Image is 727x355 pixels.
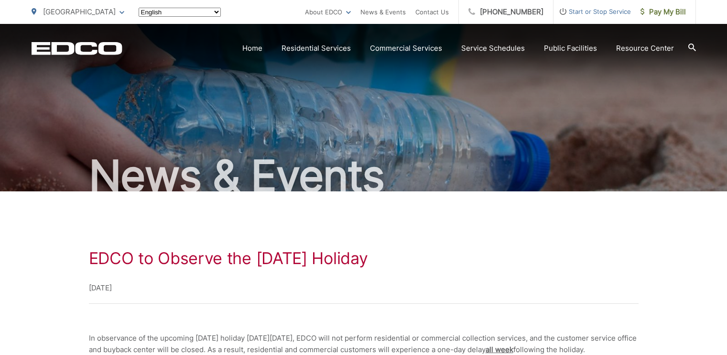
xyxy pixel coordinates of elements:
[544,43,597,54] a: Public Facilities
[415,6,449,18] a: Contact Us
[370,43,442,54] a: Commercial Services
[242,43,262,54] a: Home
[640,6,686,18] span: Pay My Bill
[305,6,351,18] a: About EDCO
[461,43,525,54] a: Service Schedules
[89,282,639,294] p: [DATE]
[139,8,221,17] select: Select a language
[486,345,513,354] span: all week
[32,152,696,200] h2: News & Events
[282,43,351,54] a: Residential Services
[360,6,406,18] a: News & Events
[43,7,116,16] span: [GEOGRAPHIC_DATA]
[89,249,639,268] h1: EDCO to Observe the [DATE] Holiday
[32,42,122,55] a: EDCD logo. Return to the homepage.
[616,43,674,54] a: Resource Center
